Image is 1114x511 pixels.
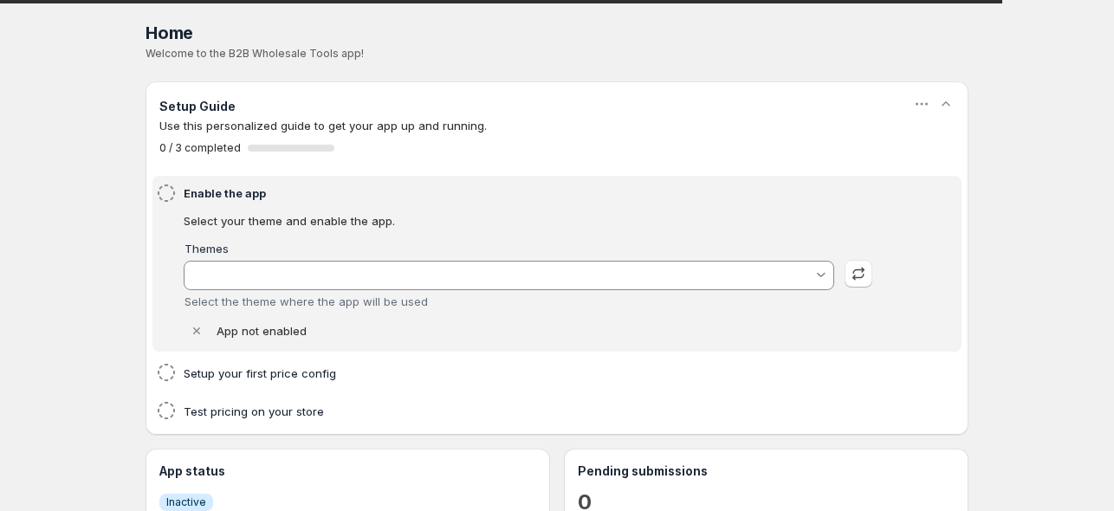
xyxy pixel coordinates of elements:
[159,117,955,134] p: Use this personalized guide to get your app up and running.
[578,462,955,480] h3: Pending submissions
[184,365,878,382] h4: Setup your first price config
[184,212,872,230] p: Select your theme and enable the app.
[146,47,968,61] p: Welcome to the B2B Wholesale Tools app!
[166,495,206,509] span: Inactive
[217,322,307,340] p: App not enabled
[159,141,241,155] span: 0 / 3 completed
[184,184,878,202] h4: Enable the app
[159,462,536,480] h3: App status
[185,294,835,308] div: Select the theme where the app will be used
[159,493,213,511] a: InfoInactive
[185,242,229,255] label: Themes
[184,403,878,420] h4: Test pricing on your store
[146,23,193,43] span: Home
[159,98,236,115] h3: Setup Guide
